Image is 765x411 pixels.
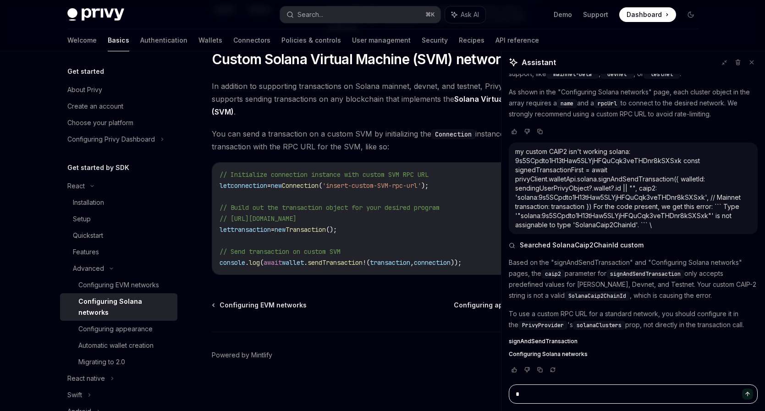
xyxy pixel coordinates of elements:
[60,194,177,211] a: Installation
[60,337,177,354] a: Automatic wallet creation
[522,322,564,329] span: PrivyProvider
[67,373,105,384] div: React native
[212,51,516,67] span: Custom Solana Virtual Machine (SVM) networks
[198,29,222,51] a: Wallets
[515,147,751,230] div: my custom CAIP2 isn't working solana: 9s5SCpdto1H13tHaw5SLYjHFQuCqk3veTHDnr8kSXSxk const signedTr...
[522,57,556,68] span: Assistant
[370,258,410,267] span: transaction
[304,258,308,267] span: .
[249,258,260,267] span: log
[308,258,363,267] span: sendTransaction
[60,321,177,337] a: Configuring appearance
[545,270,561,278] span: caip2
[78,340,154,351] div: Automatic wallet creation
[67,389,82,400] div: Swift
[647,71,676,78] span: 'testnet'
[220,181,231,190] span: let
[108,29,129,51] a: Basics
[271,181,282,190] span: new
[577,322,622,329] span: solanaClusters
[73,263,104,274] div: Advanced
[509,257,758,301] p: Based on the "signAndSendTransaction" and "Configuring Solana networks" pages, the parameter for ...
[60,115,177,131] a: Choose your platform
[554,10,572,19] a: Demo
[73,197,104,208] div: Installation
[267,181,271,190] span: =
[509,351,758,358] a: Configuring Solana networks
[220,258,245,267] span: console
[363,258,366,267] span: !
[520,241,644,250] span: Searched SolanaCaip2ChainId custom
[414,258,451,267] span: connection
[60,277,177,293] a: Configuring EVM networks
[73,230,103,241] div: Quickstart
[326,225,337,234] span: ();
[619,7,676,22] a: Dashboard
[60,82,177,98] a: About Privy
[220,203,440,212] span: // Build out the transaction object for your desired program
[67,162,129,173] h5: Get started by SDK
[60,244,177,260] a: Features
[212,127,542,153] span: You can send a transaction on a custom SVM by initializing the instance for your transaction with...
[212,94,538,117] a: Solana Virtual Machine (SVM)
[282,258,304,267] span: wallet
[67,84,102,95] div: About Privy
[495,29,539,51] a: API reference
[140,29,187,51] a: Authentication
[352,29,411,51] a: User management
[297,9,323,20] div: Search...
[509,241,758,250] button: Searched SolanaCaip2ChainId custom
[264,258,282,267] span: await
[281,29,341,51] a: Policies & controls
[275,225,286,234] span: new
[683,7,698,22] button: Toggle dark mode
[454,301,534,310] span: Configuring appearance
[60,211,177,227] a: Setup
[73,214,91,225] div: Setup
[60,227,177,244] a: Quickstart
[271,225,275,234] span: =
[421,181,429,190] span: );
[60,354,177,370] a: Migrating to 2.0
[280,6,440,23] button: Search...⌘K
[220,225,231,234] span: let
[598,100,617,107] span: rpcUrl
[245,258,249,267] span: .
[509,338,578,345] span: signAndSendTransaction
[67,66,104,77] h5: Get started
[561,100,573,107] span: name
[445,6,485,23] button: Ask AI
[60,98,177,115] a: Create an account
[627,10,662,19] span: Dashboard
[425,11,435,18] span: ⌘ K
[231,225,271,234] span: transaction
[322,181,421,190] span: 'insert-custom-SVM-rpc-url'
[509,338,758,345] a: signAndSendTransaction
[509,351,588,358] span: Configuring Solana networks
[213,301,307,310] a: Configuring EVM networks
[233,29,270,51] a: Connectors
[212,80,542,118] span: In addition to supporting transactions on Solana mainnet, devnet, and testnet, Privy also support...
[461,10,479,19] span: Ask AI
[260,258,264,267] span: (
[67,134,155,145] div: Configuring Privy Dashboard
[73,247,99,258] div: Features
[282,181,319,190] span: Connection
[610,270,681,278] span: signAndSendTransaction
[509,87,758,120] p: As shown in the "Configuring Solana networks" page, each cluster object in the array requires a a...
[212,351,272,360] a: Powered by Mintlify
[509,308,758,330] p: To use a custom RPC URL for a standard network, you should configure it in the 's prop, not direc...
[78,279,159,290] div: Configuring EVM networks
[459,29,484,51] a: Recipes
[78,356,125,367] div: Migrating to 2.0
[422,29,448,51] a: Security
[67,29,97,51] a: Welcome
[220,214,297,223] span: // [URL][DOMAIN_NAME]
[220,301,307,310] span: Configuring EVM networks
[454,301,541,310] a: Configuring appearance
[231,181,267,190] span: connection
[410,258,414,267] span: ,
[67,8,124,21] img: dark logo
[550,71,595,78] span: 'mainnet-beta'
[67,117,133,128] div: Choose your platform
